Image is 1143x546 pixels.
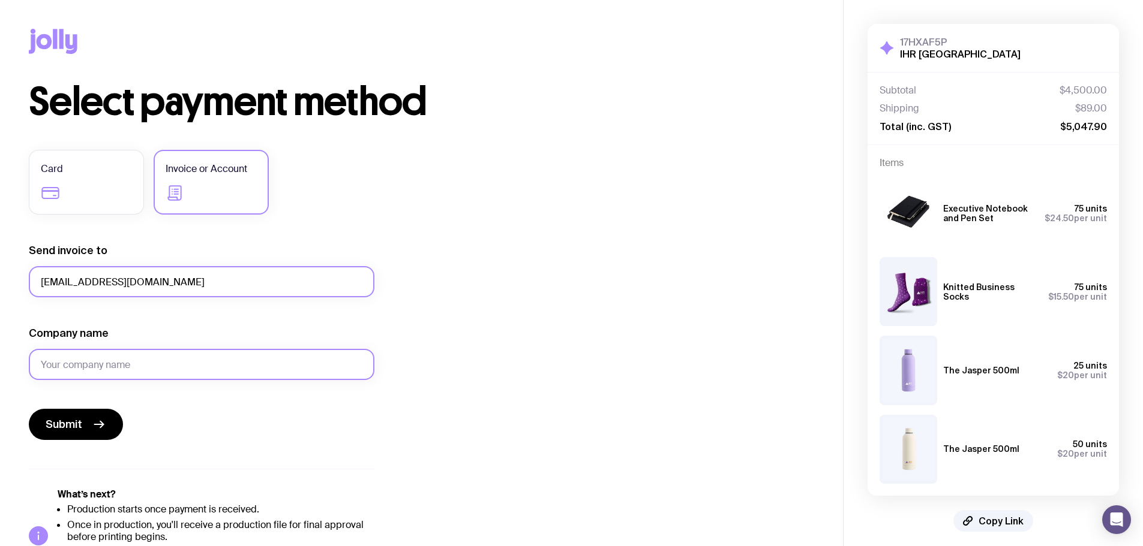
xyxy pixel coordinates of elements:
[46,417,82,432] span: Submit
[1073,439,1107,449] span: 50 units
[67,519,374,543] li: Once in production, you'll receive a production file for final approval before printing begins.
[880,120,951,132] span: Total (inc. GST)
[880,85,916,96] span: Subtotal
[41,162,63,176] span: Card
[1073,361,1107,370] span: 25 units
[29,266,374,297] input: accounts@company.com
[880,157,1107,169] h4: Items
[880,102,919,114] span: Shipping
[1048,292,1074,301] span: $15.50
[900,48,1021,60] h2: IHR [GEOGRAPHIC_DATA]
[1057,370,1074,380] span: $20
[1060,120,1107,132] span: $5,047.90
[29,326,109,340] label: Company name
[1057,449,1074,458] span: $20
[943,366,1019,375] h3: The Jasper 500ml
[29,243,107,258] label: Send invoice to
[1048,292,1107,301] span: per unit
[1075,282,1107,292] span: 75 units
[953,510,1033,532] button: Copy Link
[1102,505,1131,534] div: Open Intercom Messenger
[943,282,1039,301] h3: Knitted Business Socks
[943,444,1019,454] h3: The Jasper 500ml
[1060,85,1107,96] span: $4,500.00
[1057,370,1107,380] span: per unit
[943,204,1035,223] h3: Executive Notebook and Pen Set
[29,349,374,380] input: Your company name
[29,83,814,121] h1: Select payment method
[1045,213,1074,223] span: $24.50
[166,162,247,176] span: Invoice or Account
[1075,102,1107,114] span: $89.00
[900,36,1021,48] h3: 17HXAF5P
[1075,204,1107,213] span: 75 units
[979,515,1024,527] span: Copy Link
[1057,449,1107,458] span: per unit
[1045,213,1107,223] span: per unit
[67,503,374,515] li: Production starts once payment is received.
[29,409,123,440] button: Submit
[58,488,374,500] h5: What’s next?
